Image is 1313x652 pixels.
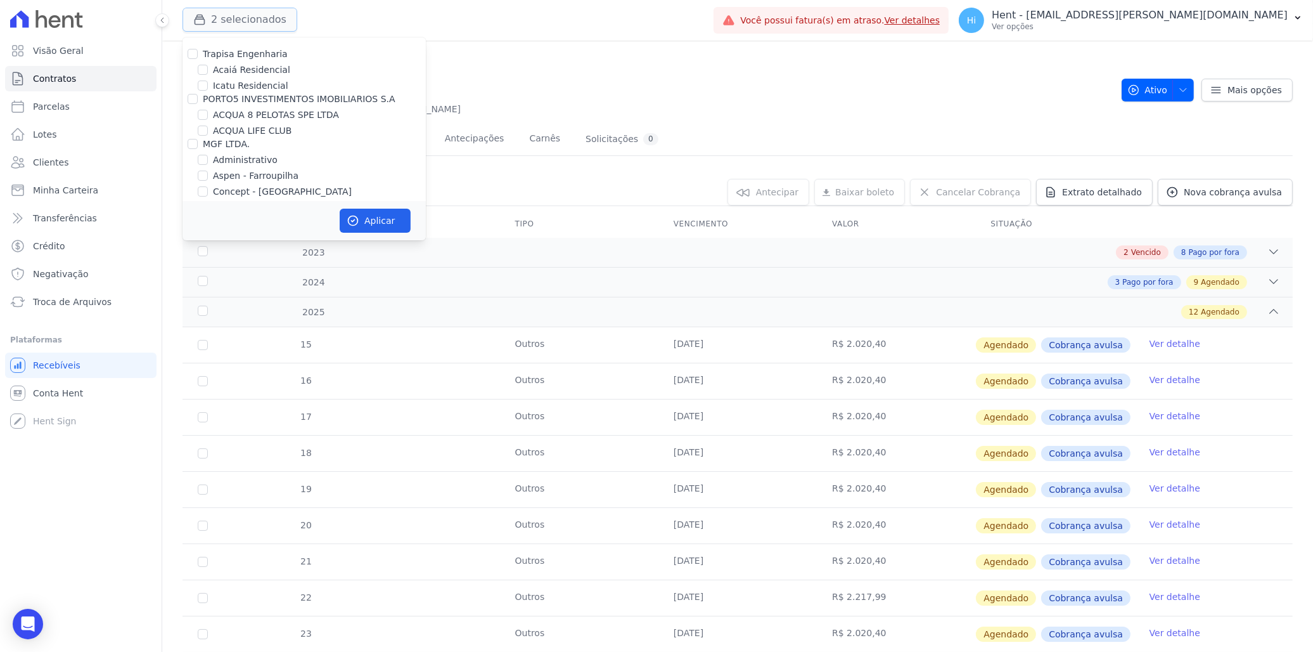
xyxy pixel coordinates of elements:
a: Ver detalhe [1150,374,1200,386]
span: Troca de Arquivos [33,296,112,308]
input: default [198,448,208,459]
span: 15 [299,339,312,349]
label: ACQUA 8 PELOTAS SPE LTDA [213,108,339,122]
th: Situação [975,211,1134,238]
td: Outros [500,400,658,435]
span: Agendado [976,554,1036,570]
span: Cobrança avulsa [1041,627,1130,642]
span: Lotes [33,128,57,141]
a: Transferências [5,205,157,231]
a: Ver detalhe [1150,446,1200,459]
span: 2023 [302,246,325,259]
span: Agendado [976,590,1036,606]
td: R$ 2.020,40 [817,327,975,363]
span: Agendado [976,482,1036,497]
label: Administrativo [213,153,278,167]
input: default [198,340,208,350]
span: Cobrança avulsa [1041,554,1130,570]
span: Agendado [976,337,1036,353]
a: Ver detalhe [1150,337,1200,350]
td: Outros [500,436,658,471]
a: Mais opções [1201,79,1293,101]
span: Cobrança avulsa [1041,446,1130,461]
span: Parcelas [33,100,70,113]
button: Ativo [1122,79,1195,101]
span: Pago por fora [1122,277,1173,288]
div: 0 [643,133,658,145]
span: Cobrança avulsa [1041,482,1130,497]
a: Ver detalhe [1150,627,1200,639]
td: Outros [500,363,658,399]
span: Agendado [976,518,1036,533]
a: Nova cobrança avulsa [1158,179,1293,205]
span: 3 [1115,277,1120,288]
td: R$ 2.020,40 [817,363,975,399]
button: Aplicar [340,209,411,233]
a: Antecipações [442,123,507,157]
th: Valor [817,211,975,238]
span: Conta Hent [33,387,83,400]
span: Negativação [33,268,89,280]
a: Extrato detalhado [1036,179,1153,205]
nav: Breadcrumb [183,51,1111,64]
td: Outros [500,508,658,544]
td: R$ 2.020,40 [817,544,975,580]
input: default [198,629,208,639]
span: 21 [299,556,312,566]
span: 22 [299,592,312,603]
span: Ativo [1127,79,1168,101]
a: Recebíveis [5,353,157,378]
span: Pago por fora [1189,247,1239,258]
a: Carnês [527,123,563,157]
span: Mais opções [1227,84,1282,96]
a: Conta Hent [5,381,157,406]
td: [DATE] [658,508,817,544]
input: default [198,376,208,386]
a: Solicitações0 [583,123,661,157]
div: Plataformas [10,332,151,348]
td: R$ 2.020,40 [817,616,975,652]
span: Clientes [33,156,68,169]
input: default [198,521,208,531]
span: Agendado [976,374,1036,389]
td: R$ 2.020,40 [817,508,975,544]
span: Visão Geral [33,44,84,57]
span: 19 [299,484,312,494]
td: [DATE] [658,363,817,399]
td: [DATE] [658,472,817,507]
label: PORTO5 INVESTIMENTOS IMOBILIARIOS S.A [203,94,395,104]
span: Recebíveis [33,359,80,372]
span: 16 [299,375,312,386]
th: Vencimento [658,211,817,238]
label: Acaiá Residencial [213,63,290,77]
span: Agendado [976,627,1036,642]
span: Contratos [33,72,76,85]
span: 9 [1194,277,1199,288]
a: Negativação [5,261,157,287]
td: Outros [500,616,658,652]
td: [DATE] [658,436,817,471]
input: default [198,593,208,603]
span: Agendado [1201,306,1239,318]
td: [DATE] [658,327,817,363]
span: Hi [967,16,976,25]
a: Ver detalhes [885,15,940,25]
div: Open Intercom Messenger [13,609,43,639]
span: Cobrança avulsa [1041,410,1130,425]
span: 20 [299,520,312,530]
label: Trapisa Engenharia [203,49,288,59]
td: R$ 2.217,99 [817,580,975,616]
button: Hi Hent - [EMAIL_ADDRESS][PERSON_NAME][DOMAIN_NAME] Ver opções [949,3,1313,38]
span: 18 [299,448,312,458]
span: Agendado [1201,277,1239,288]
span: 12 [1189,306,1198,318]
td: Outros [500,327,658,363]
a: Visão Geral [5,38,157,63]
span: Você possui fatura(s) em atraso. [740,14,940,27]
label: Aspen - Farroupilha [213,169,298,183]
span: Crédito [33,240,65,252]
a: Ver detalhe [1150,554,1200,567]
td: R$ 2.020,40 [817,400,975,435]
td: [DATE] [658,544,817,580]
h2: 01-101 [183,69,1111,98]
